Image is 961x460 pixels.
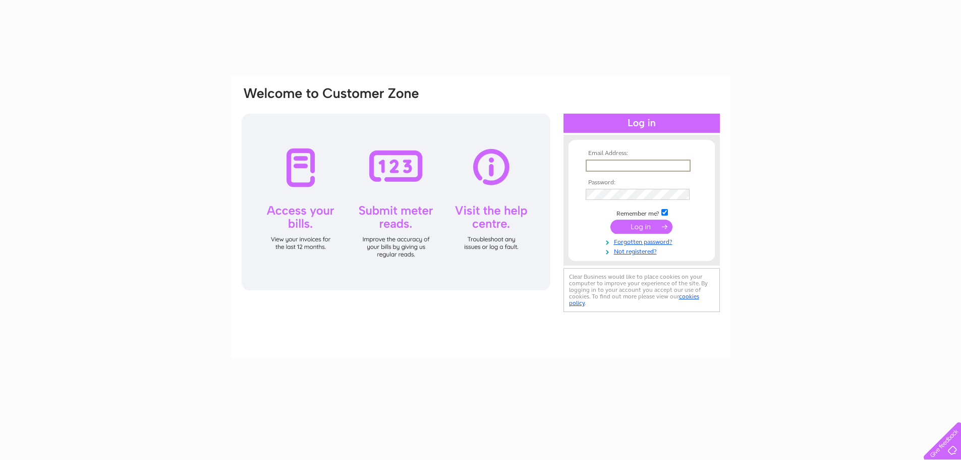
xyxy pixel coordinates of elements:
a: Forgotten password? [586,236,700,246]
input: Submit [610,220,672,234]
th: Email Address: [583,150,700,157]
td: Remember me? [583,208,700,218]
a: Not registered? [586,246,700,255]
th: Password: [583,179,700,186]
a: cookies policy [569,293,699,306]
div: Clear Business would like to place cookies on your computer to improve your experience of the sit... [563,268,720,312]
